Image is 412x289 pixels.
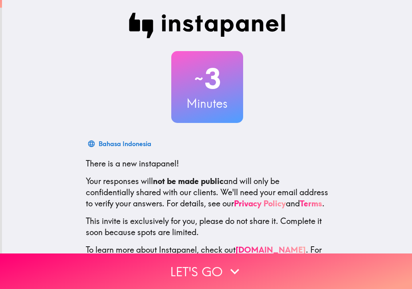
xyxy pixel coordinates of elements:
b: not be made public [153,176,224,186]
h3: Minutes [171,95,243,112]
a: Terms [300,198,322,208]
a: Privacy Policy [234,198,286,208]
button: Bahasa Indonesia [86,136,154,152]
span: ~ [193,67,204,91]
p: This invite is exclusively for you, please do not share it. Complete it soon because spots are li... [86,216,329,238]
p: Your responses will and will only be confidentially shared with our clients. We'll need your emai... [86,176,329,209]
p: To learn more about Instapanel, check out . For questions or help, email us at . [86,244,329,278]
img: Instapanel [129,13,285,38]
h2: 3 [171,62,243,95]
a: [DOMAIN_NAME] [236,245,306,255]
span: There is a new instapanel! [86,158,179,168]
div: Bahasa Indonesia [99,138,151,149]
